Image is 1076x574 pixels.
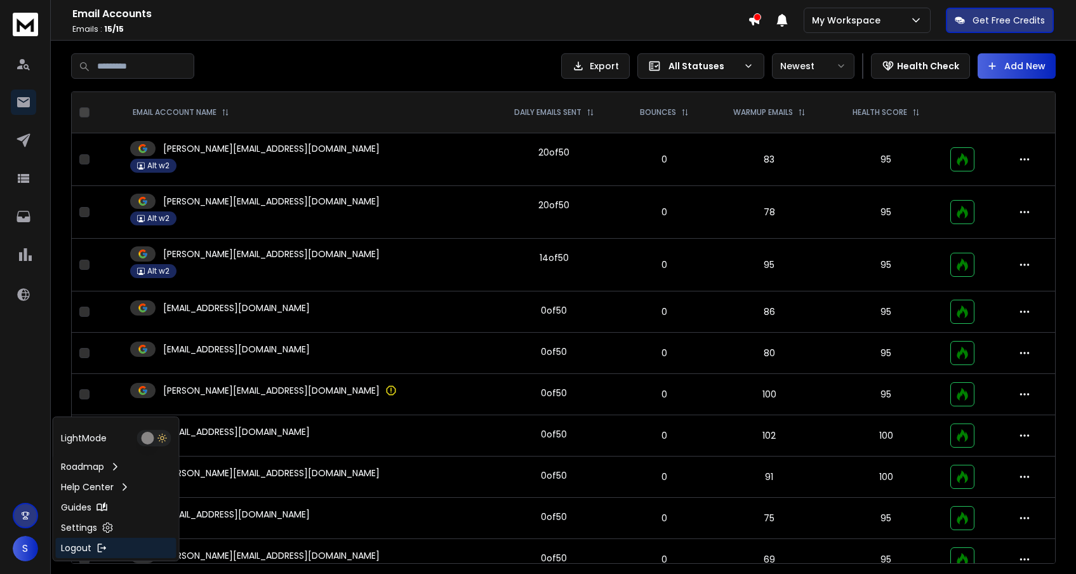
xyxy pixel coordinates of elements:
p: Logout [61,542,91,554]
div: 0 of 50 [541,469,567,482]
p: [EMAIL_ADDRESS][DOMAIN_NAME] [163,508,310,521]
h1: Email Accounts [72,6,748,22]
p: 0 [627,388,701,401]
p: [PERSON_NAME][EMAIL_ADDRESS][DOMAIN_NAME] [163,248,380,260]
td: 80 [709,333,829,374]
td: 100 [829,457,943,498]
td: 91 [709,457,829,498]
button: Export [561,53,630,79]
button: S [13,536,38,561]
a: Settings [56,517,176,538]
p: 0 [627,429,701,442]
td: 95 [829,239,943,291]
a: Roadmap [56,457,176,477]
a: Help Center [56,477,176,497]
p: 0 [627,305,701,318]
p: [PERSON_NAME][EMAIL_ADDRESS][DOMAIN_NAME] [163,384,380,397]
div: 20 of 50 [538,146,569,159]
td: 95 [829,186,943,239]
td: 75 [709,498,829,539]
p: [EMAIL_ADDRESS][DOMAIN_NAME] [163,302,310,314]
div: 0 of 50 [541,387,567,399]
p: Get Free Credits [973,14,1045,27]
td: 95 [829,498,943,539]
p: Roadmap [61,460,104,473]
td: 95 [829,133,943,186]
a: Guides [56,497,176,517]
p: Alt w2 [147,266,169,276]
p: Emails : [72,24,748,34]
p: Help Center [61,481,114,493]
div: 20 of 50 [538,199,569,211]
td: 78 [709,186,829,239]
td: 100 [709,374,829,415]
p: [PERSON_NAME][EMAIL_ADDRESS][DOMAIN_NAME] [163,467,380,479]
div: 14 of 50 [540,251,569,264]
div: 0 of 50 [541,345,567,358]
button: Get Free Credits [946,8,1054,33]
p: Alt w2 [147,161,169,171]
p: Guides [61,501,91,514]
p: Alt w2 [147,213,169,224]
p: 0 [627,153,701,166]
td: 95 [709,239,829,291]
p: Light Mode [61,432,107,444]
p: My Workspace [812,14,886,27]
p: [PERSON_NAME][EMAIL_ADDRESS][DOMAIN_NAME] [163,549,380,562]
p: [EMAIL_ADDRESS][DOMAIN_NAME] [163,343,310,356]
td: 95 [829,374,943,415]
button: Add New [978,53,1056,79]
p: WARMUP EMAILS [733,107,793,117]
p: HEALTH SCORE [853,107,907,117]
td: 83 [709,133,829,186]
td: 102 [709,415,829,457]
p: [PERSON_NAME][EMAIL_ADDRESS][DOMAIN_NAME] [163,142,380,155]
td: 86 [709,291,829,333]
div: 0 of 50 [541,304,567,317]
p: DAILY EMAILS SENT [514,107,581,117]
p: 0 [627,512,701,524]
p: 0 [627,553,701,566]
p: Health Check [897,60,959,72]
div: 0 of 50 [541,511,567,523]
div: EMAIL ACCOUNT NAME [133,107,229,117]
p: 0 [627,471,701,483]
td: 100 [829,415,943,457]
p: Settings [61,521,97,534]
div: 0 of 50 [541,428,567,441]
p: 0 [627,347,701,359]
p: 0 [627,206,701,218]
p: BOUNCES [640,107,676,117]
img: logo [13,13,38,36]
p: [EMAIL_ADDRESS][DOMAIN_NAME] [163,425,310,438]
button: Health Check [871,53,970,79]
p: [PERSON_NAME][EMAIL_ADDRESS][DOMAIN_NAME] [163,195,380,208]
span: 15 / 15 [104,23,124,34]
div: 0 of 50 [541,552,567,564]
p: 0 [627,258,701,271]
td: 95 [829,333,943,374]
td: 95 [829,291,943,333]
p: All Statuses [668,60,738,72]
button: Newest [772,53,854,79]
